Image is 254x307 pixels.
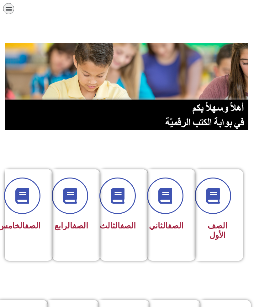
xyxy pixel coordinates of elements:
span: الرابع [55,221,88,230]
span: الثاني [149,221,183,230]
a: الصف [168,221,183,230]
a: الصف [25,221,40,230]
span: الصف الأول [208,221,227,240]
a: الصف [120,221,136,230]
span: الثالث [100,221,136,230]
a: الصف [72,221,88,230]
div: כפתור פתיחת תפריט [3,3,14,14]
